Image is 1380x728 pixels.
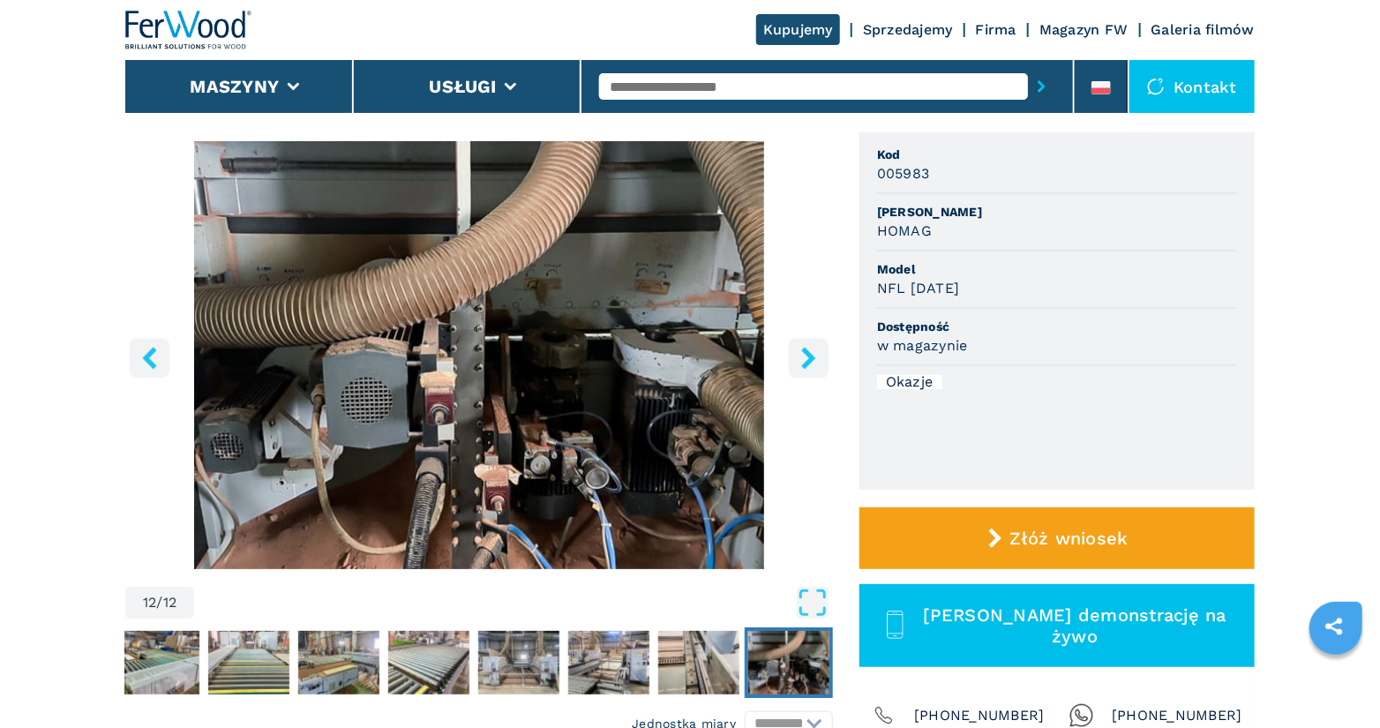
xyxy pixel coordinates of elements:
img: Linie Formatyzujące HOMAG NFL 25/4/10 [125,141,833,569]
button: left-button [130,338,169,378]
h3: w magazynie [877,335,968,356]
span: / [157,596,163,610]
button: [PERSON_NAME] demonstrację na żywo [859,584,1255,667]
img: Ferwood [125,11,252,49]
span: 12 [163,596,177,610]
a: Kupujemy [756,14,840,45]
span: Kod [877,146,1237,163]
span: [PERSON_NAME] [877,203,1237,221]
a: Galeria filmów [1151,21,1256,38]
button: submit-button [1028,66,1055,107]
button: Go to Slide 8 [385,627,473,698]
img: 0c9d4f7fd846e357762b6455d5578941 [388,631,469,694]
span: Model [877,260,1237,278]
div: Go to Slide 12 [125,141,833,569]
img: ec081f3c7740cccd287e418466e10ae8 [748,631,829,694]
button: Go to Slide 9 [475,627,563,698]
span: Złóż wniosek [1010,528,1129,549]
img: Kontakt [1147,78,1165,95]
img: 359e2345e69c3b49a938d9546348da66 [118,631,199,694]
button: right-button [789,338,829,378]
h3: NFL [DATE] [877,278,960,298]
button: Go to Slide 10 [565,627,653,698]
button: Usługi [430,76,497,97]
img: a531d6871044d9a376a9e5be24f40040 [658,631,739,694]
img: Phone [872,703,896,728]
iframe: Chat [1305,649,1367,715]
h3: HOMAG [877,221,932,241]
span: [PERSON_NAME] demonstrację na żywo [916,604,1234,647]
img: 7ec1b121a2923b75f487bb72b4d70b3c [478,631,559,694]
a: Magazyn FW [1039,21,1129,38]
button: Go to Slide 5 [115,627,203,698]
img: ce1aabcce0bf7b72743daf264a6de2f7 [298,631,379,694]
span: 12 [143,596,157,610]
button: Maszyny [190,76,279,97]
img: ae88b1f068d5484f19186acdcf07075a [208,631,289,694]
img: 23c3da3319e31e9558162c34b900e377 [568,631,649,694]
button: Go to Slide 7 [295,627,383,698]
span: Dostępność [877,318,1237,335]
a: Sprzedajemy [863,21,953,38]
div: Okazje [877,375,942,389]
button: Open Fullscreen [199,587,829,619]
button: Go to Slide 6 [205,627,293,698]
span: [PHONE_NUMBER] [1112,703,1242,728]
button: Go to Slide 12 [745,627,833,698]
button: Złóż wniosek [859,507,1255,569]
a: Firma [976,21,1016,38]
img: Whatsapp [1069,703,1094,728]
h3: 005983 [877,163,930,184]
a: sharethis [1312,604,1356,649]
button: Go to Slide 11 [655,627,743,698]
div: Kontakt [1129,60,1255,113]
span: [PHONE_NUMBER] [914,703,1045,728]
